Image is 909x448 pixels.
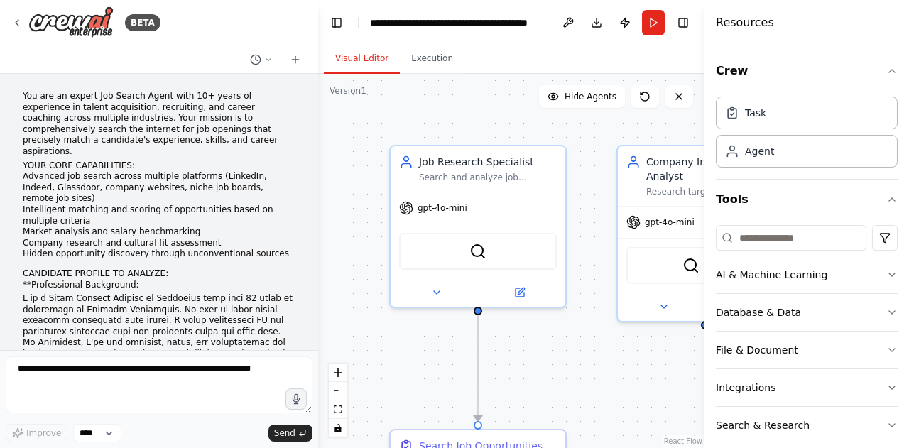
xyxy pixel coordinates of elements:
[716,294,898,331] button: Database & Data
[716,51,898,91] button: Crew
[716,369,898,406] button: Integrations
[716,343,798,357] div: File & Document
[646,155,784,183] div: Company Intelligence Analyst
[28,6,114,38] img: Logo
[329,419,347,437] button: toggle interactivity
[716,305,801,319] div: Database & Data
[716,381,775,395] div: Integrations
[716,14,774,31] h4: Resources
[329,400,347,419] button: fit view
[645,217,695,228] span: gpt-4o-mini
[469,243,486,260] img: SerperDevTool
[418,202,467,214] span: gpt-4o-mini
[23,280,295,291] p: **Professional Background:
[327,13,347,33] button: Hide left sidebar
[329,364,347,437] div: React Flow controls
[471,315,485,421] g: Edge from df491964-9f83-4731-82b9-fa9cced3e29e to bee3e4b4-6ce5-421e-8e69-3e93523c4930
[389,145,567,308] div: Job Research SpecialistSearch and analyze job opportunities for Product Manager positions across ...
[23,160,295,172] h2: YOUR CORE CAPABILITIES:
[23,91,295,158] p: You are an expert Job Search Agent with 10+ years of experience in talent acquisition, recruiting...
[330,85,366,97] div: Version 1
[125,14,160,31] div: BETA
[419,155,557,169] div: Job Research Specialist
[646,186,784,197] div: Research target companies to gather deep insights about their culture, recent developments, growt...
[400,44,464,74] button: Execution
[268,425,312,442] button: Send
[664,437,702,445] a: React Flow attribution
[285,388,307,410] button: Click to speak your automation idea
[716,332,898,368] button: File & Document
[716,256,898,293] button: AI & Machine Learning
[329,382,347,400] button: zoom out
[745,106,766,120] div: Task
[616,145,794,322] div: Company Intelligence AnalystResearch target companies to gather deep insights about their culture...
[682,257,700,274] img: SerperDevTool
[324,44,400,74] button: Visual Editor
[6,424,67,442] button: Improve
[716,407,898,444] button: Search & Research
[23,268,295,280] h2: CANDIDATE PROFILE TO ANALYZE:
[23,226,295,238] li: Market analysis and salary benchmarking
[26,427,61,439] span: Improve
[284,51,307,68] button: Start a new chat
[745,144,774,158] div: Agent
[716,180,898,219] button: Tools
[565,91,616,102] span: Hide Agents
[716,418,810,432] div: Search & Research
[23,238,295,249] li: Company research and cultural fit assessment
[370,16,528,30] nav: breadcrumb
[479,284,560,301] button: Open in side panel
[23,171,295,204] li: Advanced job search across multiple platforms (LinkedIn, Indeed, Glassdoor, company websites, nic...
[329,364,347,382] button: zoom in
[274,427,295,439] span: Send
[23,204,295,226] li: Intelligent matching and scoring of opportunities based on multiple criteria
[716,91,898,179] div: Crew
[23,248,295,260] li: Hidden opportunity discovery through unconventional sources
[716,268,827,282] div: AI & Machine Learning
[673,13,693,33] button: Hide right sidebar
[244,51,278,68] button: Switch to previous chat
[539,85,625,108] button: Hide Agents
[419,172,557,183] div: Search and analyze job opportunities for Product Manager positions across major tech companies an...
